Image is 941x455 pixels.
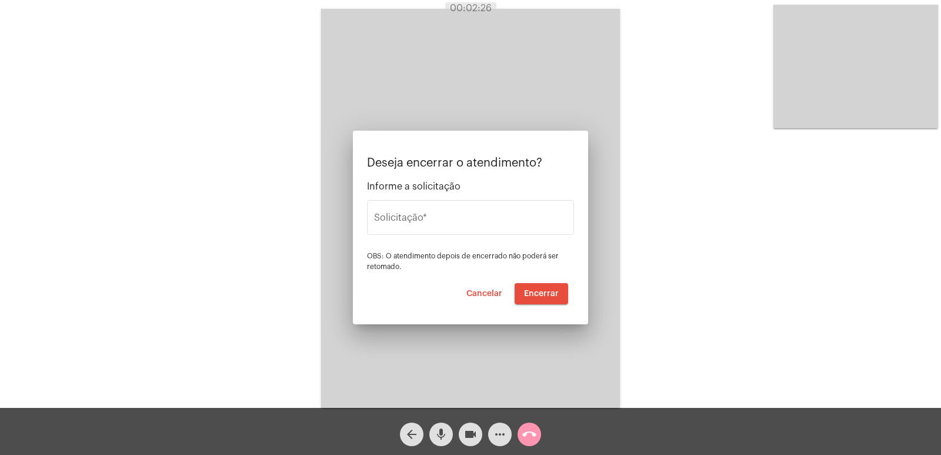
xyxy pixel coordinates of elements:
[367,181,574,192] span: Informe a solicitação
[367,157,574,170] p: Deseja encerrar o atendimento?
[374,215,567,225] input: Buscar solicitação
[524,290,559,298] span: Encerrar
[466,290,502,298] span: Cancelar
[515,283,568,304] button: Encerrar
[457,283,512,304] button: Cancelar
[367,253,559,270] span: OBS: O atendimento depois de encerrado não poderá ser retomado.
